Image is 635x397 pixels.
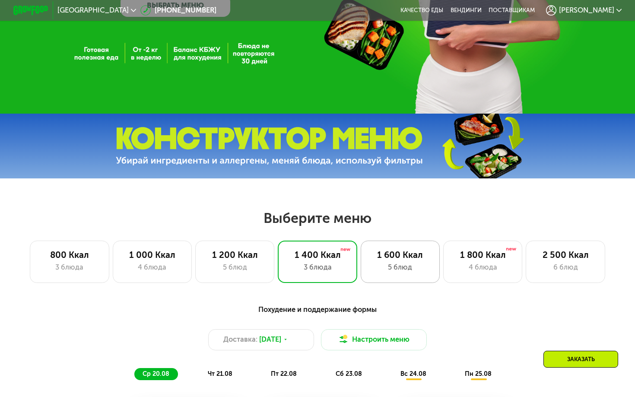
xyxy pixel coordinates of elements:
div: 1 600 Ккал [370,250,430,260]
span: ср 20.08 [143,370,169,378]
div: 5 блюд [370,262,430,273]
h2: Выберите меню [28,210,606,227]
span: пн 25.08 [465,370,492,378]
div: 2 500 Ккал [535,250,596,260]
span: сб 23.08 [336,370,362,378]
div: Заказать [543,351,618,368]
div: 5 блюд [204,262,265,273]
div: 4 блюда [452,262,513,273]
div: 800 Ккал [39,250,100,260]
div: Похудение и поддержание формы [57,304,579,315]
div: 1 400 Ккал [287,250,348,260]
span: [PERSON_NAME] [559,7,614,14]
div: 3 блюда [287,262,348,273]
div: 4 блюда [122,262,182,273]
span: [GEOGRAPHIC_DATA] [57,7,129,14]
a: Вендинги [451,7,482,14]
div: 1 200 Ккал [204,250,265,260]
span: Доставка: [223,334,257,345]
a: [PHONE_NUMBER] [140,5,216,16]
div: поставщикам [489,7,535,14]
div: 1 800 Ккал [452,250,513,260]
button: Настроить меню [321,329,427,350]
span: чт 21.08 [208,370,232,378]
span: пт 22.08 [271,370,297,378]
div: 6 блюд [535,262,596,273]
a: Качество еды [400,7,443,14]
span: вс 24.08 [400,370,426,378]
span: [DATE] [259,334,281,345]
div: 1 000 Ккал [122,250,182,260]
div: 3 блюда [39,262,100,273]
